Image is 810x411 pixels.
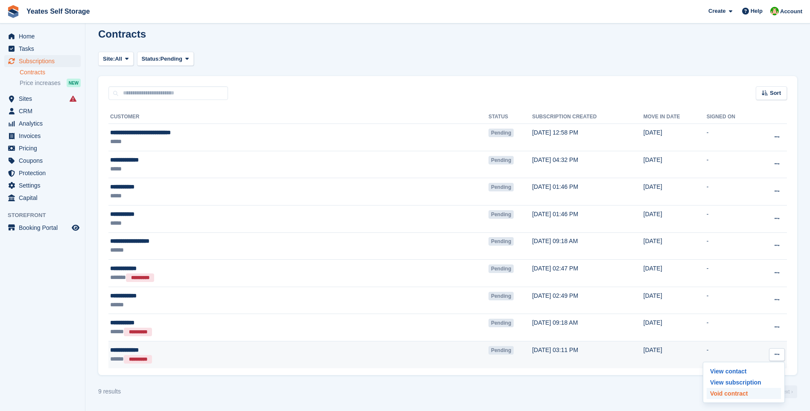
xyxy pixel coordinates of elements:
[532,178,643,205] td: [DATE] 01:46 PM
[19,105,70,117] span: CRM
[488,156,514,164] span: Pending
[780,7,802,16] span: Account
[643,341,707,368] td: [DATE]
[707,260,756,287] td: -
[19,222,70,234] span: Booking Portal
[4,142,81,154] a: menu
[488,129,514,137] span: Pending
[115,55,122,63] span: All
[19,55,70,67] span: Subscriptions
[4,105,81,117] a: menu
[137,52,194,66] button: Status: Pending
[4,167,81,179] a: menu
[19,142,70,154] span: Pricing
[19,192,70,204] span: Capital
[707,287,756,314] td: -
[8,211,85,220] span: Storefront
[19,30,70,42] span: Home
[4,192,81,204] a: menu
[19,155,70,167] span: Coupons
[708,7,725,15] span: Create
[19,117,70,129] span: Analytics
[20,68,81,76] a: Contracts
[643,205,707,232] td: [DATE]
[19,130,70,142] span: Invoices
[19,93,70,105] span: Sites
[643,151,707,178] td: [DATE]
[4,179,81,191] a: menu
[19,167,70,179] span: Protection
[4,43,81,55] a: menu
[643,314,707,341] td: [DATE]
[707,151,756,178] td: -
[751,7,763,15] span: Help
[70,95,76,102] i: Smart entry sync failures have occurred
[532,232,643,260] td: [DATE] 09:18 AM
[488,346,514,355] span: Pending
[20,78,81,88] a: Price increases NEW
[532,287,643,314] td: [DATE] 02:49 PM
[775,385,797,398] a: Next
[67,79,81,87] div: NEW
[707,314,756,341] td: -
[707,366,781,377] a: View contact
[707,110,756,124] th: Signed on
[488,237,514,246] span: Pending
[532,341,643,368] td: [DATE] 03:11 PM
[4,117,81,129] a: menu
[98,28,146,40] h1: Contracts
[142,55,161,63] span: Status:
[19,179,70,191] span: Settings
[707,388,781,399] a: Void contract
[4,93,81,105] a: menu
[643,124,707,151] td: [DATE]
[643,178,707,205] td: [DATE]
[707,341,756,368] td: -
[4,155,81,167] a: menu
[488,292,514,300] span: Pending
[98,387,121,396] div: 9 results
[4,222,81,234] a: menu
[488,319,514,327] span: Pending
[532,110,643,124] th: Subscription created
[161,55,182,63] span: Pending
[488,264,514,273] span: Pending
[532,314,643,341] td: [DATE] 09:18 AM
[20,79,61,87] span: Price increases
[4,130,81,142] a: menu
[488,183,514,191] span: Pending
[770,7,779,15] img: Angela Field
[532,124,643,151] td: [DATE] 12:58 PM
[4,55,81,67] a: menu
[488,110,532,124] th: Status
[707,377,781,388] a: View subscription
[4,30,81,42] a: menu
[532,260,643,287] td: [DATE] 02:47 PM
[707,232,756,260] td: -
[707,205,756,232] td: -
[23,4,94,18] a: Yeates Self Storage
[770,89,781,97] span: Sort
[7,5,20,18] img: stora-icon-8386f47178a22dfd0bd8f6a31ec36ba5ce8667c1dd55bd0f319d3a0aa187defe.svg
[70,223,81,233] a: Preview store
[643,287,707,314] td: [DATE]
[707,178,756,205] td: -
[488,210,514,219] span: Pending
[532,205,643,232] td: [DATE] 01:46 PM
[103,55,115,63] span: Site:
[19,43,70,55] span: Tasks
[643,260,707,287] td: [DATE]
[108,110,488,124] th: Customer
[532,151,643,178] td: [DATE] 04:32 PM
[707,124,756,151] td: -
[643,232,707,260] td: [DATE]
[643,110,707,124] th: Move in date
[98,52,134,66] button: Site: All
